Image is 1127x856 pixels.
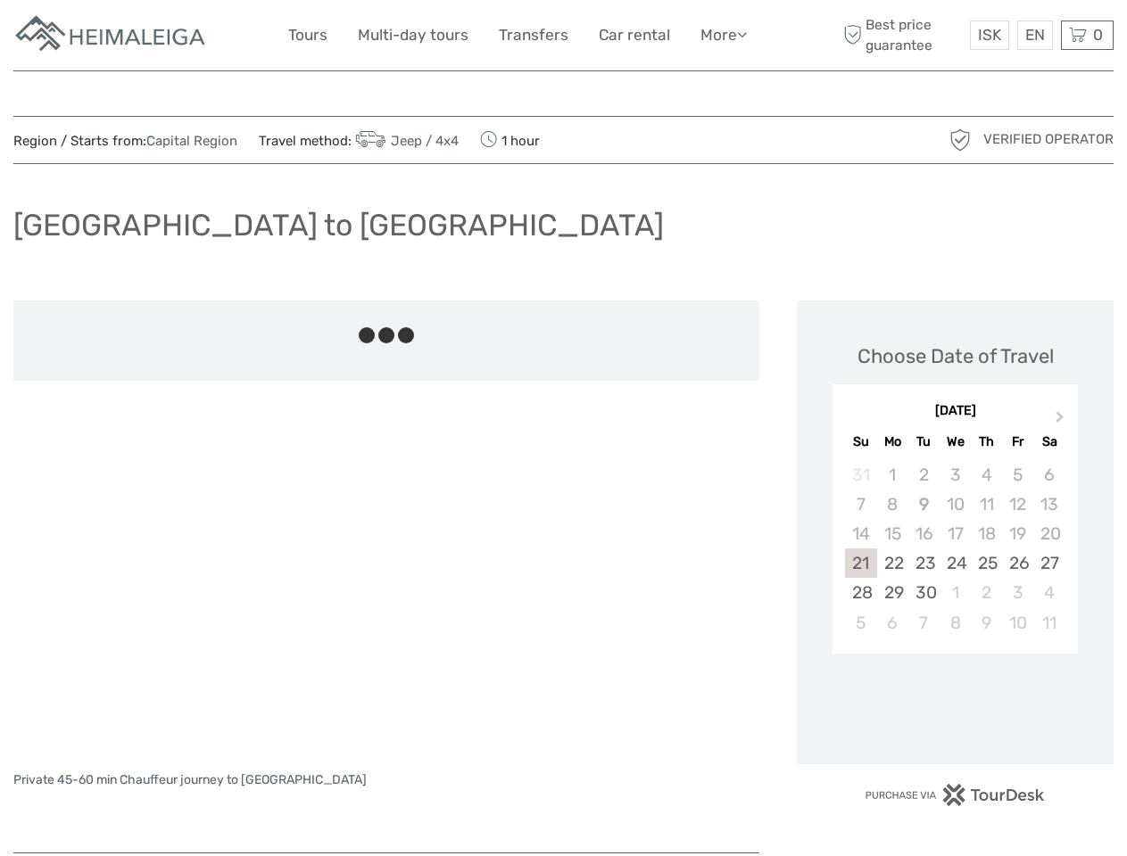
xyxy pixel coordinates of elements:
[908,430,940,454] div: Tu
[13,207,664,243] h1: [GEOGRAPHIC_DATA] to [GEOGRAPHIC_DATA]
[971,578,1002,607] div: Choose Thursday, October 2nd, 2025
[358,22,468,48] a: Multi-day tours
[599,22,670,48] a: Car rental
[352,133,459,149] a: Jeep / 4x4
[865,784,1046,806] img: PurchaseViaTourDesk.png
[1033,490,1065,519] div: Not available Saturday, September 13th, 2025
[978,26,1001,44] span: ISK
[845,430,876,454] div: Su
[940,548,971,578] div: Choose Wednesday, September 24th, 2025
[288,22,327,48] a: Tours
[845,548,876,578] div: Choose Sunday, September 21st, 2025
[845,608,876,638] div: Choose Sunday, October 5th, 2025
[877,608,908,638] div: Choose Monday, October 6th, 2025
[877,519,908,548] div: Not available Monday, September 15th, 2025
[908,519,940,548] div: Not available Tuesday, September 16th, 2025
[983,130,1114,149] span: Verified Operator
[1002,490,1033,519] div: Not available Friday, September 12th, 2025
[845,578,876,607] div: Choose Sunday, September 28th, 2025
[259,128,459,152] span: Travel method:
[971,608,1002,638] div: Choose Thursday, October 9th, 2025
[1033,430,1065,454] div: Sa
[877,490,908,519] div: Not available Monday, September 8th, 2025
[1033,519,1065,548] div: Not available Saturday, September 20th, 2025
[908,608,940,638] div: Choose Tuesday, October 7th, 2025
[1002,519,1033,548] div: Not available Friday, September 19th, 2025
[908,460,940,490] div: Not available Tuesday, September 2nd, 2025
[13,132,237,151] span: Region / Starts from:
[946,126,974,154] img: verified_operator_grey_128.png
[1002,608,1033,638] div: Choose Friday, October 10th, 2025
[1002,578,1033,607] div: Choose Friday, October 3rd, 2025
[940,578,971,607] div: Choose Wednesday, October 1st, 2025
[845,490,876,519] div: Not available Sunday, September 7th, 2025
[877,578,908,607] div: Choose Monday, September 29th, 2025
[845,460,876,490] div: Not available Sunday, August 31st, 2025
[1002,430,1033,454] div: Fr
[877,548,908,578] div: Choose Monday, September 22nd, 2025
[940,608,971,638] div: Choose Wednesday, October 8th, 2025
[1033,548,1065,578] div: Choose Saturday, September 27th, 2025
[13,13,210,57] img: Apartments in Reykjavik
[845,519,876,548] div: Not available Sunday, September 14th, 2025
[1048,407,1076,435] button: Next Month
[971,490,1002,519] div: Not available Thursday, September 11th, 2025
[877,460,908,490] div: Not available Monday, September 1st, 2025
[908,548,940,578] div: Choose Tuesday, September 23rd, 2025
[971,430,1002,454] div: Th
[833,402,1078,421] div: [DATE]
[13,770,759,790] p: Private 45-60 min Chauffeur journey to [GEOGRAPHIC_DATA]
[908,490,940,519] div: Not available Tuesday, September 9th, 2025
[908,578,940,607] div: Choose Tuesday, September 30th, 2025
[1033,578,1065,607] div: Choose Saturday, October 4th, 2025
[971,460,1002,490] div: Not available Thursday, September 4th, 2025
[1002,460,1033,490] div: Not available Friday, September 5th, 2025
[480,128,540,152] span: 1 hour
[940,460,971,490] div: Not available Wednesday, September 3rd, 2025
[940,519,971,548] div: Not available Wednesday, September 17th, 2025
[940,430,971,454] div: We
[949,700,961,712] div: Loading...
[1090,26,1106,44] span: 0
[858,342,1054,370] div: Choose Date of Travel
[700,22,747,48] a: More
[1033,460,1065,490] div: Not available Saturday, September 6th, 2025
[971,519,1002,548] div: Not available Thursday, September 18th, 2025
[940,490,971,519] div: Not available Wednesday, September 10th, 2025
[499,22,568,48] a: Transfers
[839,15,965,54] span: Best price guarantee
[146,133,237,149] a: Capital Region
[1017,21,1053,50] div: EN
[877,430,908,454] div: Mo
[971,548,1002,578] div: Choose Thursday, September 25th, 2025
[1033,608,1065,638] div: Choose Saturday, October 11th, 2025
[1002,548,1033,578] div: Choose Friday, September 26th, 2025
[838,460,1072,638] div: month 2025-09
